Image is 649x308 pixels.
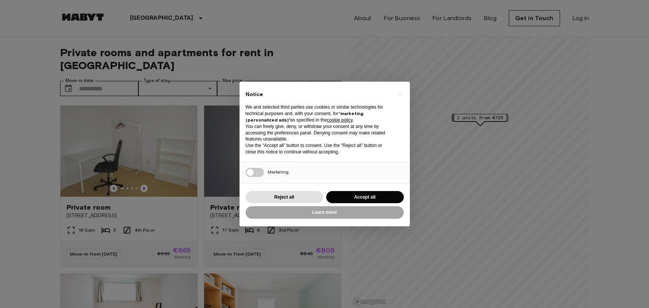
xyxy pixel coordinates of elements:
[246,191,323,204] button: Reject all
[394,88,406,100] button: Close this notice
[246,104,392,123] p: We and selected third parties use cookies or similar technologies for technical purposes and, wit...
[246,206,404,219] button: Learn more
[246,123,392,142] p: You can freely give, deny, or withdraw your consent at any time by accessing the preferences pane...
[246,111,363,123] strong: “marketing (personalized ads)”
[246,91,392,98] h2: Notice
[246,142,392,155] p: Use the “Accept all” button to consent. Use the “Reject all” button or close this notice to conti...
[327,117,353,123] a: cookie policy
[398,89,401,98] span: ×
[268,169,289,175] span: Marketing
[326,191,404,204] button: Accept all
